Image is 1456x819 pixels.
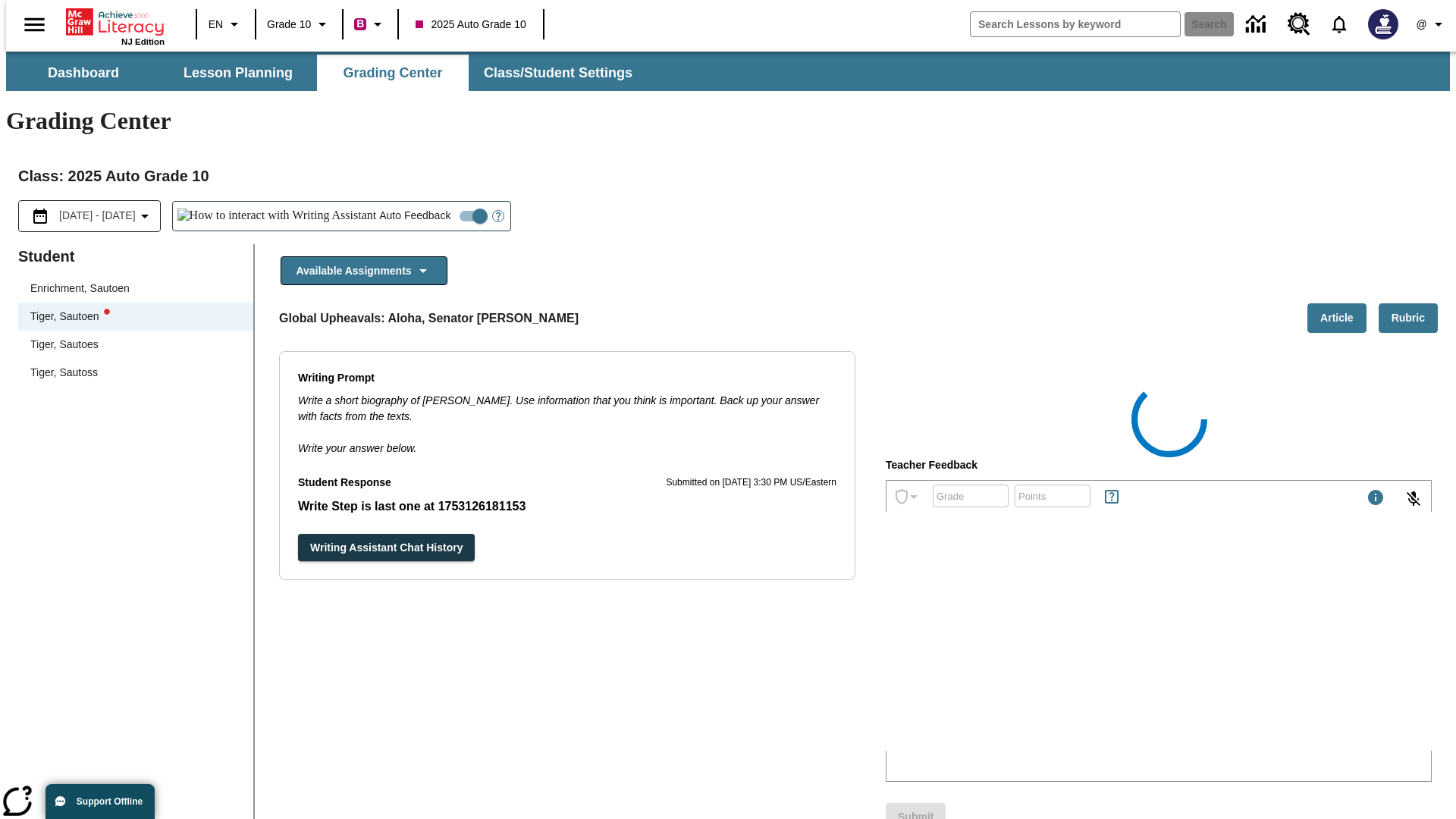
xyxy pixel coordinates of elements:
[25,207,154,225] button: Select the date range menu item
[202,11,250,38] button: Language: EN, Select a language
[343,64,442,82] span: Grading Center
[77,796,143,807] span: Support Offline
[1319,5,1359,44] a: Notifications
[30,281,130,297] div: Enrichment, Sautoen
[66,5,165,46] div: Home
[30,365,98,381] div: Tiger, Sautoss
[348,11,393,38] button: Boost Class color is violet red. Change class color
[1359,5,1407,44] button: Select a new avatar
[1407,11,1456,38] button: Profile/Settings
[59,208,136,224] span: [DATE] - [DATE]
[18,244,253,268] p: Student
[12,2,57,47] button: Open side menu
[104,309,110,315] svg: writing assistant alert
[356,14,364,33] span: B
[18,303,253,331] div: Tiger, Sautoenwriting assistant alert
[1416,17,1426,33] span: @
[279,309,579,328] p: Global Upheavals: Aloha, Senator [PERSON_NAME]
[267,17,311,33] span: Grade 10
[66,7,165,37] a: Home
[8,55,159,91] button: Dashboard
[1307,303,1367,333] button: Article, Will open in new tab
[18,359,253,387] div: Tiger, Sautoss
[666,475,836,491] p: Submitted on [DATE] 3:30 PM US/Eastern
[6,52,1450,91] div: SubNavbar
[261,11,337,38] button: Grade: Grade 10, Select a grade
[933,475,1009,516] input: Grade: Letters, numbers, %, + and - are allowed.
[30,309,110,325] div: Tiger, Sautoen
[472,55,645,91] button: Class/Student Settings
[18,275,253,303] div: Enrichment, Sautoen
[1097,482,1127,512] button: Rules for Earning Points and Achievements, Will open in new tab
[45,784,155,819] button: Support Offline
[298,425,836,457] p: Write your answer below.
[298,497,836,516] p: Write Step is last one at 1753126181153
[121,37,165,46] span: NJ Edition
[1279,4,1319,45] a: Resource Center, Will open in new tab
[379,208,450,224] span: Auto Feedback
[1367,488,1385,510] div: Maximum 1000 characters Press Escape to exit toolbar and use left and right arrow keys to access ...
[281,256,447,286] button: Available Assignments
[48,64,119,82] span: Dashboard
[6,107,1450,135] h1: Grading Center
[416,17,526,33] span: 2025 Auto Grade 10
[18,331,253,359] div: Tiger, Sautoes
[298,475,391,491] p: Student Response
[209,17,223,33] span: EN
[1379,303,1438,333] button: Rubric, Will open in new tab
[162,55,314,91] button: Lesson Planning
[1015,485,1090,507] div: Points: Must be equal to or less than 25.
[298,370,836,387] p: Writing Prompt
[184,64,293,82] span: Lesson Planning
[971,12,1180,36] input: search field
[1368,9,1398,39] img: Avatar
[317,55,469,91] button: Grading Center
[177,209,377,224] img: How to interact with Writing Assistant
[1015,475,1090,516] input: Points: Must be equal to or less than 25.
[933,485,1009,507] div: Grade: Letters, numbers, %, + and - are allowed.
[886,457,1432,474] p: Teacher Feedback
[6,55,646,91] div: SubNavbar
[136,207,154,225] svg: Collapse Date Range Filter
[298,497,836,516] p: Student Response
[18,164,1438,188] h2: Class : 2025 Auto Grade 10
[1237,4,1279,45] a: Data Center
[486,202,510,231] button: Open Help for Writing Assistant
[484,64,632,82] span: Class/Student Settings
[1395,481,1432,517] button: Click to activate and allow voice recognition
[30,337,99,353] div: Tiger, Sautoes
[298,393,836,425] p: Write a short biography of [PERSON_NAME]. Use information that you think is important. Back up yo...
[298,534,475,562] button: Writing Assistant Chat History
